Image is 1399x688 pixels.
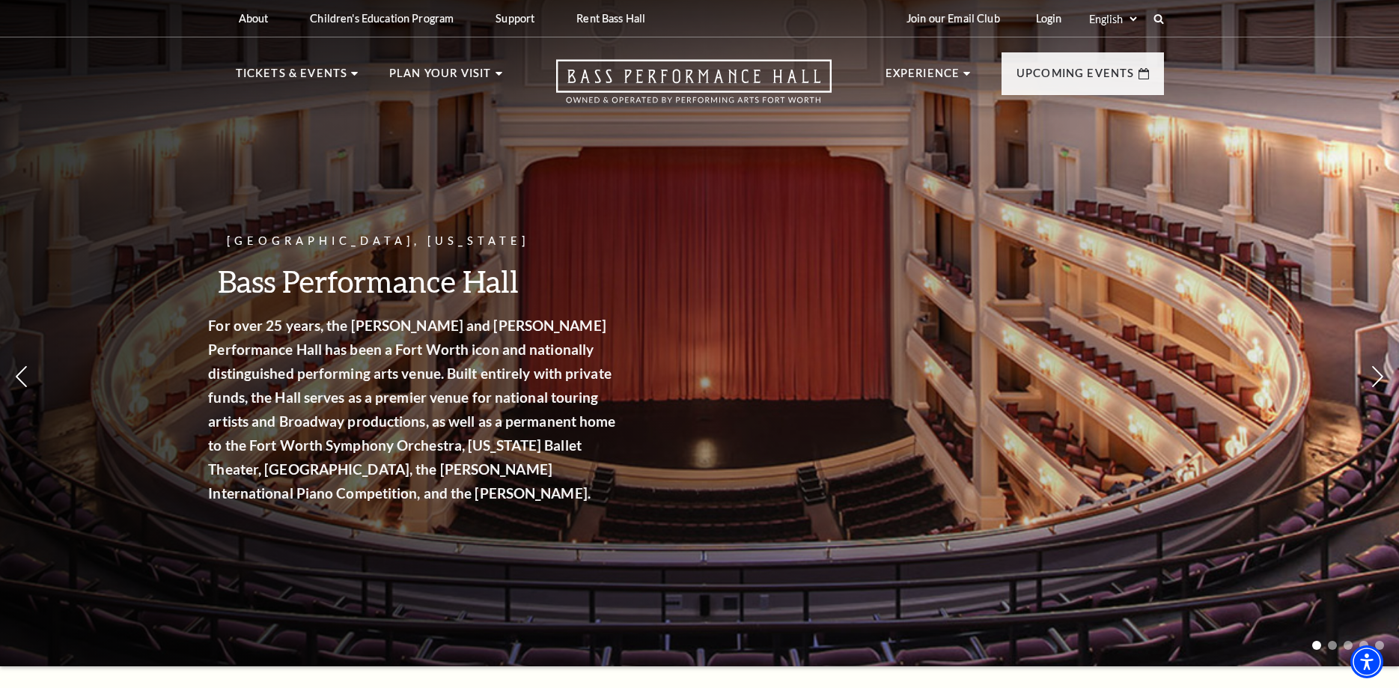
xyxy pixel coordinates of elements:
div: Accessibility Menu [1350,645,1383,678]
p: Support [496,12,534,25]
select: Select: [1086,12,1139,26]
p: Rent Bass Hall [576,12,645,25]
p: Tickets & Events [236,64,348,91]
p: Experience [886,64,960,91]
p: Upcoming Events [1017,64,1135,91]
p: Children's Education Program [310,12,454,25]
h3: Bass Performance Hall [230,262,641,300]
p: Plan Your Visit [389,64,492,91]
p: [GEOGRAPHIC_DATA], [US_STATE] [230,232,641,251]
strong: For over 25 years, the [PERSON_NAME] and [PERSON_NAME] Performance Hall has been a Fort Worth ico... [230,317,637,502]
p: About [239,12,269,25]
